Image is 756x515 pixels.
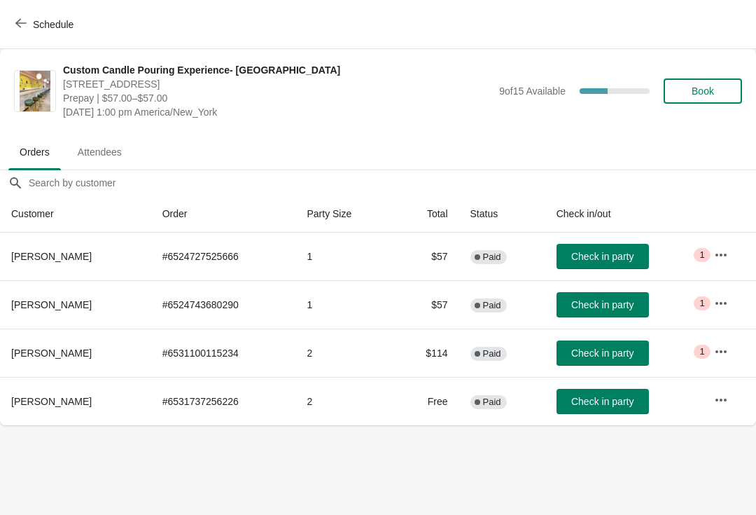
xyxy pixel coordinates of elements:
span: 1 [699,249,704,261]
span: [PERSON_NAME] [11,348,92,359]
span: Check in party [571,299,633,310]
th: Status [459,195,545,233]
span: [PERSON_NAME] [11,396,92,407]
span: Prepay | $57.00–$57.00 [63,91,492,105]
td: Free [394,377,459,425]
td: 1 [295,233,393,280]
td: # 6524727525666 [151,233,296,280]
td: $57 [394,280,459,329]
span: Paid [483,252,501,263]
td: # 6531737256226 [151,377,296,425]
span: Schedule [33,19,73,30]
td: $114 [394,329,459,377]
td: # 6524743680290 [151,280,296,329]
button: Check in party [556,389,649,414]
input: Search by customer [28,170,756,195]
button: Check in party [556,244,649,269]
th: Total [394,195,459,233]
span: Check in party [571,251,633,262]
button: Schedule [7,12,85,37]
span: Paid [483,397,501,408]
span: Orders [8,139,61,165]
span: Paid [483,300,501,311]
button: Book [664,78,742,104]
span: [STREET_ADDRESS] [63,77,492,91]
td: 1 [295,280,393,329]
button: Check in party [556,292,649,317]
span: [PERSON_NAME] [11,299,92,310]
td: 2 [295,329,393,377]
span: [PERSON_NAME] [11,251,92,262]
td: # 6531100115234 [151,329,296,377]
span: Custom Candle Pouring Experience- [GEOGRAPHIC_DATA] [63,63,492,77]
button: Check in party [556,341,649,366]
th: Party Size [295,195,393,233]
td: 2 [295,377,393,425]
th: Order [151,195,296,233]
span: 9 of 15 Available [499,85,566,97]
span: Attendees [66,139,133,165]
span: Check in party [571,396,633,407]
img: Custom Candle Pouring Experience- Delray Beach [20,71,50,111]
th: Check in/out [545,195,703,233]
td: $57 [394,233,459,280]
span: [DATE] 1:00 pm America/New_York [63,105,492,119]
span: 1 [699,298,704,309]
span: Book [692,85,714,97]
span: 1 [699,346,704,357]
span: Check in party [571,348,633,359]
span: Paid [483,348,501,359]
